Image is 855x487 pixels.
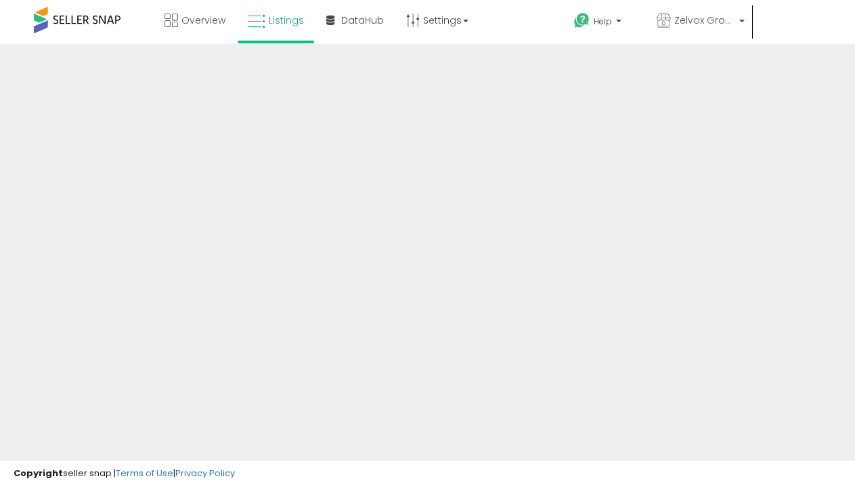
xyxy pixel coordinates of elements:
i: Get Help [573,12,590,29]
span: DataHub [341,14,384,27]
span: Listings [269,14,304,27]
span: Zelvox Group LLC [674,14,735,27]
a: Privacy Policy [175,467,235,480]
strong: Copyright [14,467,63,480]
span: Help [594,16,612,27]
span: Overview [181,14,225,27]
a: Help [563,2,644,44]
a: Terms of Use [116,467,173,480]
div: seller snap | | [14,467,235,480]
